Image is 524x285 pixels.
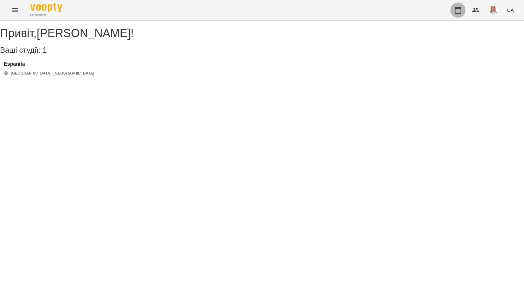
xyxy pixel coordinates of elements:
[489,6,498,15] img: a3864db21cf396e54496f7cceedc0ca3.jpg
[8,3,23,18] button: Menu
[505,4,516,16] button: UA
[11,71,94,76] p: [GEOGRAPHIC_DATA], [GEOGRAPHIC_DATA]
[4,61,94,67] a: Espanita
[507,7,514,13] span: UA
[30,3,62,12] img: Voopty Logo
[30,13,62,17] span: For Business
[42,46,47,54] span: 1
